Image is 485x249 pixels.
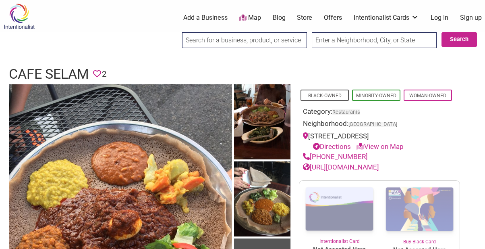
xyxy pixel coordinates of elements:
[356,93,396,98] a: Minority-Owned
[303,131,456,152] div: [STREET_ADDRESS]
[299,181,379,245] a: Intentionalist Card
[379,181,460,238] img: Buy Black Card
[441,32,477,47] button: Search
[409,93,446,98] a: Woman-Owned
[102,68,106,80] span: 2
[297,13,312,22] a: Store
[273,13,286,22] a: Blog
[332,109,360,115] a: Restaurants
[313,142,351,151] a: Directions
[183,13,228,22] a: Add a Business
[239,13,261,23] a: Map
[303,119,456,131] div: Neighborhood:
[324,13,342,22] a: Offers
[354,13,419,22] a: Intentionalist Cards
[431,13,448,22] a: Log In
[9,65,89,84] h1: Cafe Selam
[303,107,456,119] div: Category:
[303,153,368,161] a: [PHONE_NUMBER]
[308,93,342,98] a: Black-Owned
[348,122,397,127] span: [GEOGRAPHIC_DATA]
[379,181,460,245] a: Buy Black Card
[356,142,404,151] a: View on Map
[182,32,307,48] input: Search for a business, product, or service
[460,13,482,22] a: Sign up
[303,163,379,171] a: [URL][DOMAIN_NAME]
[299,181,379,238] img: Intentionalist Card
[312,32,437,48] input: Enter a Neighborhood, City, or State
